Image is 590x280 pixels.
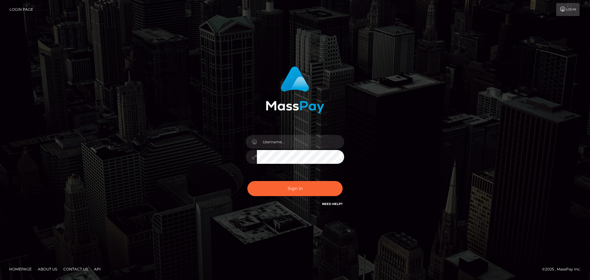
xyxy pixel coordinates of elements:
[35,264,60,274] a: About Us
[92,264,103,274] a: API
[266,66,324,113] img: MassPay Login
[247,181,343,196] button: Sign in
[61,264,90,274] a: Contact Us
[10,3,33,16] a: Login Page
[322,202,343,206] a: Need Help?
[7,264,34,274] a: Homepage
[542,266,585,273] div: © 2025 , MassPay Inc.
[556,3,580,16] a: Login
[257,135,344,149] input: Username...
